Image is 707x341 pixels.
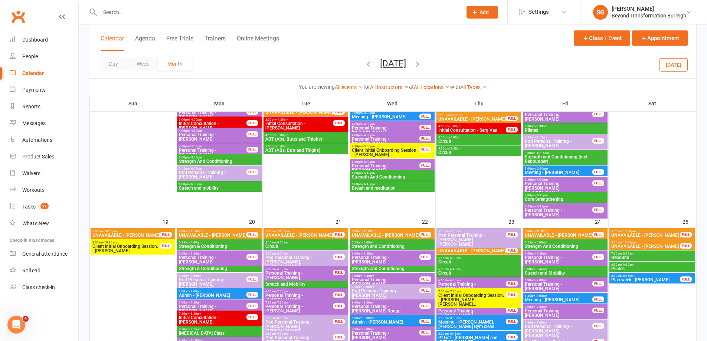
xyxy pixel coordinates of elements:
[351,186,433,190] span: Breath and meditation
[438,128,506,132] span: Initial Consultation - Serg Vas
[276,268,288,271] span: - 6:30am
[419,125,431,130] div: FULL
[22,268,40,273] div: Roll call
[103,241,117,244] span: - 10:30am
[524,155,606,164] span: Strength and Conditioning (incl Rebounder)
[524,205,593,208] span: 5:45pm
[438,260,520,264] span: Circuit
[98,7,457,17] input: Search...
[363,134,375,137] span: - 4:30pm
[179,145,247,148] span: 4:30pm
[265,282,347,286] span: Stretch and Mobility
[179,290,247,293] span: 7:00am
[22,70,44,76] div: Calendar
[189,274,201,278] span: - 7:00am
[179,233,247,237] span: UNAVAILABLE - [PERSON_NAME]
[362,285,374,289] span: - 8:00am
[179,170,247,179] span: Pod Personal Training - [PERSON_NAME]
[611,274,680,278] span: 8:30am
[249,215,262,227] div: 20
[10,82,78,98] a: Payments
[22,37,48,43] div: Dashboard
[438,233,506,246] span: Pod Personal Training - [PERSON_NAME], [PERSON_NAME]
[265,145,347,148] span: 5:00pm
[524,241,606,244] span: 5:15am
[592,207,604,213] div: FULL
[438,150,520,155] span: Circuit
[528,4,549,20] span: Settings
[10,48,78,65] a: People
[351,266,433,271] span: Strength and Conditioning
[524,255,593,264] span: Personal Training - [PERSON_NAME]
[179,167,247,170] span: 5:45pm
[265,110,333,115] span: UNAVAILABLE - [PERSON_NAME]
[467,6,498,19] button: Add
[611,252,694,255] span: 7:30am
[246,254,258,260] div: FULL
[419,136,431,141] div: FULL
[100,57,127,71] button: Day
[90,96,176,111] th: Sun
[351,134,420,137] span: 4:00pm
[179,183,260,186] span: 6:00pm
[536,178,548,181] span: - 4:00pm
[190,118,202,121] span: - 4:00pm
[409,84,414,90] strong: at
[179,118,247,121] span: 3:00pm
[370,84,409,90] a: All Instructors
[380,58,406,69] button: [DATE]
[524,178,593,181] span: 3:30pm
[189,252,201,255] span: - 6:30am
[351,115,420,119] span: Meeting - [PERSON_NAME]
[592,232,604,237] div: FULL
[276,230,290,233] span: - 10:00pm
[333,120,345,126] div: FULL
[351,241,433,244] span: 5:15am
[524,112,593,121] span: Personal Training - [PERSON_NAME]
[522,96,609,111] th: Fri
[92,244,160,253] span: Client Initial Onboarding Session. - [PERSON_NAME]
[166,35,193,51] button: Free Trials
[190,129,202,132] span: - 4:30pm
[265,290,333,293] span: 6:30am
[449,136,461,139] span: - 5:00pm
[23,316,29,322] span: 4
[237,35,279,51] button: Online Meetings
[299,84,335,90] strong: You are viewing
[351,183,433,186] span: 6:00pm
[189,230,203,233] span: - 10:00pm
[524,181,593,195] span: Personal Training - [PERSON_NAME] [PERSON_NAME]
[524,252,593,255] span: 6:00am
[179,266,260,271] span: Strength & Conditioning
[333,254,345,260] div: FULL
[419,276,431,282] div: FULL
[449,279,461,282] span: - 6:30am
[524,151,606,155] span: 9:30am
[22,87,46,93] div: Payments
[524,128,606,132] span: Pilates
[10,115,78,132] a: Messages
[612,6,686,12] div: [PERSON_NAME]
[333,232,345,237] div: FULL
[506,127,518,132] div: FULL
[10,279,78,296] a: Class kiosk mode
[535,241,547,244] span: - 6:00am
[524,170,593,175] span: Meeting - [PERSON_NAME]
[362,230,376,233] span: - 10:00pm
[333,292,345,298] div: FULL
[176,96,263,111] th: Mon
[10,215,78,232] a: What's New
[22,104,40,109] div: Reports
[276,134,288,137] span: - 5:00pm
[92,230,160,233] span: 5:00am
[438,249,506,253] span: UNAVAILABLE - [PERSON_NAME]
[101,35,124,51] button: Calendar
[179,252,247,255] span: 6:00am
[611,230,680,233] span: 5:00am
[10,262,78,279] a: Roll call
[22,154,54,160] div: Product Sales
[592,111,604,117] div: FULL
[363,111,375,115] span: - 4:00pm
[622,230,636,233] span: - 12:00pm
[680,243,692,249] div: FULL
